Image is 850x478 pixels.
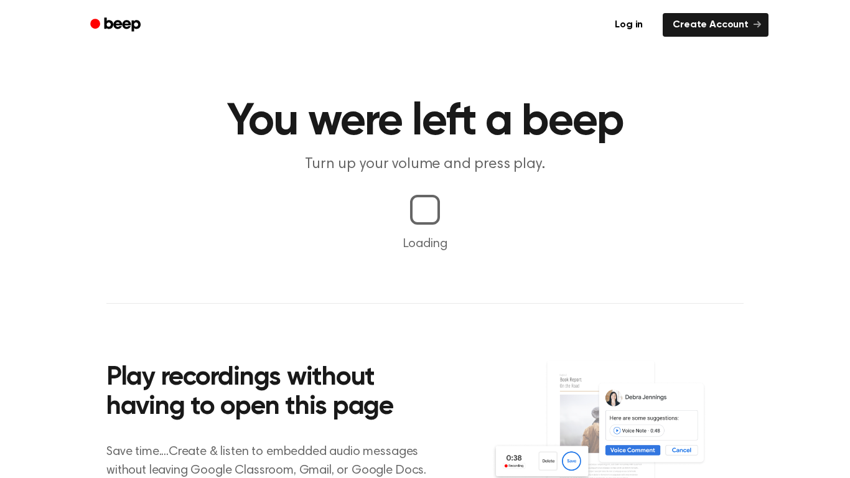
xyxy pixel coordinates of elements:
p: Loading [15,235,835,253]
a: Beep [82,13,152,37]
p: Turn up your volume and press play. [186,154,664,175]
a: Log in [602,11,655,39]
a: Create Account [663,13,768,37]
h2: Play recordings without having to open this page [106,363,442,423]
h1: You were left a beep [106,100,744,144]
